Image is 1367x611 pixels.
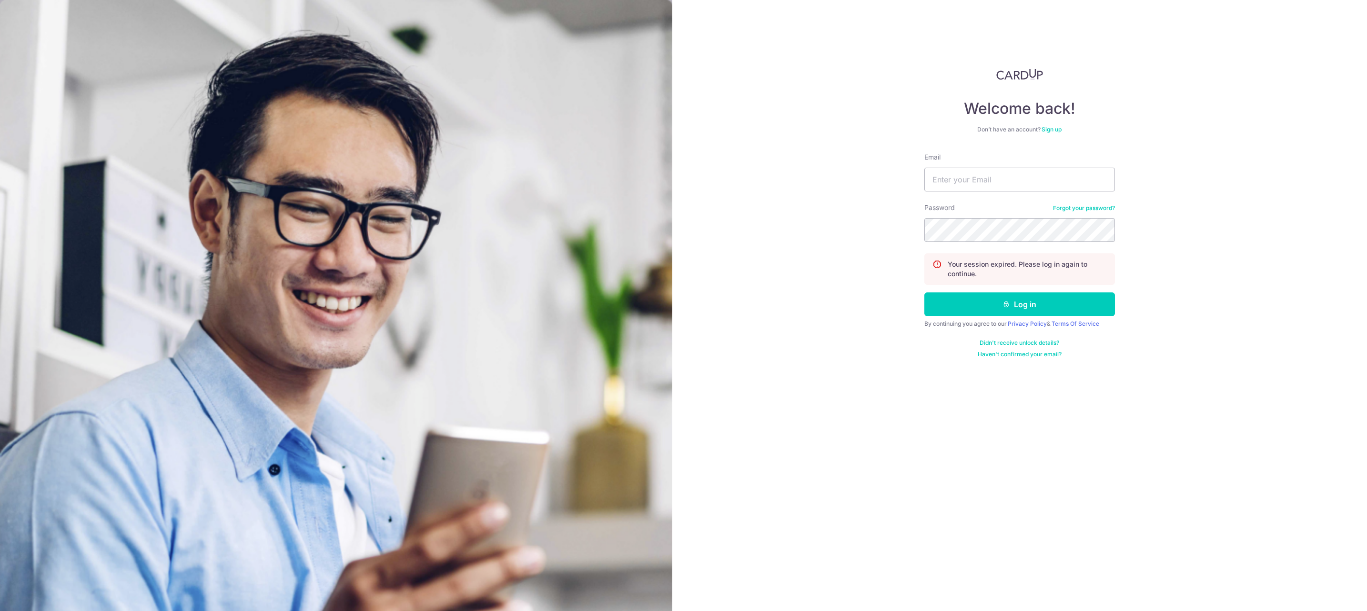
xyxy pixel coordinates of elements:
[924,168,1115,191] input: Enter your Email
[1052,320,1099,327] a: Terms Of Service
[1053,204,1115,212] a: Forgot your password?
[924,203,955,212] label: Password
[924,152,941,162] label: Email
[996,69,1043,80] img: CardUp Logo
[924,99,1115,118] h4: Welcome back!
[948,260,1107,279] p: Your session expired. Please log in again to continue.
[1008,320,1047,327] a: Privacy Policy
[924,126,1115,133] div: Don’t have an account?
[1042,126,1062,133] a: Sign up
[924,292,1115,316] button: Log in
[924,320,1115,328] div: By continuing you agree to our &
[978,351,1062,358] a: Haven't confirmed your email?
[980,339,1059,347] a: Didn't receive unlock details?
